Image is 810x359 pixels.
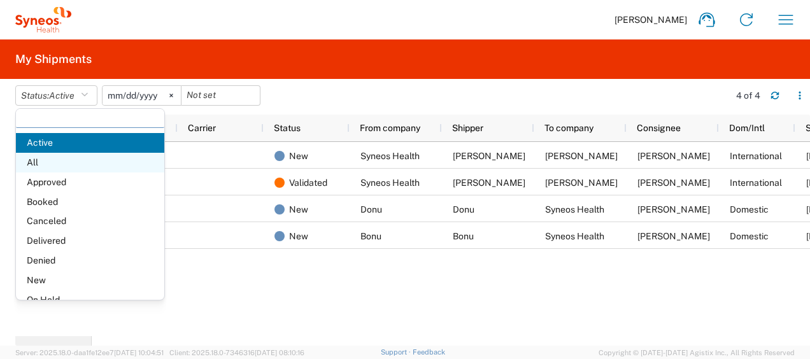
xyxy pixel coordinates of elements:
[545,204,604,215] span: Syneos Health
[16,172,164,192] span: Approved
[637,178,710,188] span: Eszter Pollermann
[360,204,382,215] span: Donu
[452,123,483,133] span: Shipper
[637,123,681,133] span: Consignee
[730,231,769,241] span: Domestic
[16,251,164,271] span: Denied
[16,290,164,310] span: On Hold
[16,271,164,290] span: New
[16,153,164,172] span: All
[360,123,420,133] span: From company
[114,349,164,356] span: [DATE] 10:04:51
[637,151,710,161] span: Erika Scheidl
[545,178,618,188] span: Eszter Pollermann
[16,231,164,251] span: Delivered
[274,123,301,133] span: Status
[381,348,413,356] a: Support
[637,204,710,215] span: Antoine Kouwonou
[730,204,769,215] span: Domestic
[15,85,97,106] button: Status:Active
[545,151,618,161] span: Erika Scheidl
[599,347,795,358] span: Copyright © [DATE]-[DATE] Agistix Inc., All Rights Reserved
[729,123,765,133] span: Dom/Intl
[453,204,474,215] span: Donu
[49,90,75,101] span: Active
[544,123,593,133] span: To company
[181,86,260,105] input: Not set
[16,211,164,231] span: Canceled
[360,178,420,188] span: Syneos Health
[289,169,327,196] span: Validated
[255,349,304,356] span: [DATE] 08:10:16
[453,178,525,188] span: Antoine Kouwonou
[615,14,687,25] span: [PERSON_NAME]
[360,231,381,241] span: Bonu
[188,123,216,133] span: Carrier
[16,192,164,212] span: Booked
[289,196,308,223] span: New
[103,86,181,105] input: Not set
[16,133,164,153] span: Active
[289,223,308,250] span: New
[15,52,92,67] h2: My Shipments
[413,348,445,356] a: Feedback
[453,151,525,161] span: Antoine Kouwonou
[15,349,164,356] span: Server: 2025.18.0-daa1fe12ee7
[360,151,420,161] span: Syneos Health
[453,231,474,241] span: Bonu
[736,90,760,101] div: 4 of 4
[730,178,782,188] span: International
[730,151,782,161] span: International
[637,231,710,241] span: Antoine Kouwonou
[169,349,304,356] span: Client: 2025.18.0-7346316
[289,143,308,169] span: New
[545,231,604,241] span: Syneos Health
